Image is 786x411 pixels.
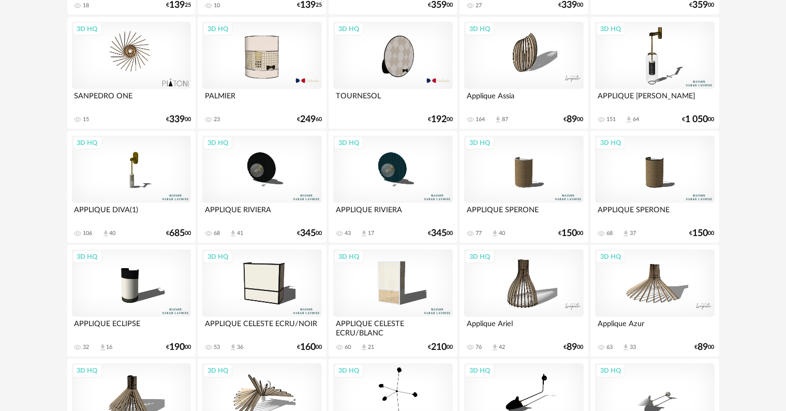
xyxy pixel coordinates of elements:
span: Download icon [494,116,502,124]
span: Download icon [491,344,499,351]
span: Download icon [622,344,630,351]
div: 3D HQ [72,250,102,263]
div: € 00 [166,116,191,123]
div: APPLIQUE DIVA(1) [72,203,191,224]
div: 53 [214,344,220,351]
div: PALMIER [202,89,321,110]
div: APPLIQUE SPERONE [464,203,583,224]
a: 3D HQ APPLIQUE RIVIERA 68 Download icon 41 €34500 [198,131,326,243]
div: Applique Azur [595,317,714,337]
div: 36 [237,344,243,351]
div: € 00 [428,116,453,123]
span: Download icon [625,116,633,124]
span: 339 [562,2,577,9]
div: € 00 [559,2,584,9]
div: 16 [107,344,113,351]
span: 89 [567,116,577,123]
a: 3D HQ PALMIER 23 €24960 [198,17,326,129]
div: 23 [214,116,220,123]
div: 32 [83,344,90,351]
div: 3D HQ [465,250,495,263]
a: 3D HQ Applique Assia 164 Download icon 87 €8900 [459,17,588,129]
div: 3D HQ [465,364,495,377]
div: 3D HQ [596,364,626,377]
div: APPLIQUE RIVIERA [202,203,321,224]
div: 43 [345,230,351,237]
div: 3D HQ [203,364,233,377]
div: 3D HQ [72,136,102,150]
div: € 00 [428,344,453,351]
div: 106 [83,230,93,237]
div: 41 [237,230,243,237]
div: 21 [368,344,374,351]
div: 3D HQ [596,22,626,36]
div: 3D HQ [334,364,364,377]
div: € 00 [564,116,584,123]
div: 3D HQ [465,22,495,36]
span: 150 [562,230,577,237]
span: 359 [431,2,447,9]
div: € 00 [428,2,453,9]
span: 1 050 [686,116,708,123]
span: Download icon [229,230,237,238]
div: € 00 [297,230,322,237]
div: Applique Ariel [464,317,583,337]
span: 192 [431,116,447,123]
div: 27 [476,2,482,9]
div: TOURNESOL [333,89,452,110]
span: Download icon [491,230,499,238]
div: 3D HQ [465,136,495,150]
div: € 00 [683,116,715,123]
span: Download icon [99,344,107,351]
a: 3D HQ APPLIQUE [PERSON_NAME] 151 Download icon 64 €1 05000 [590,17,719,129]
div: 76 [476,344,482,351]
div: 151 [606,116,616,123]
div: 15 [83,116,90,123]
a: 3D HQ APPLIQUE SPERONE 77 Download icon 40 €15000 [459,131,588,243]
div: € 25 [297,2,322,9]
div: € 00 [166,230,191,237]
div: 3D HQ [334,250,364,263]
div: APPLIQUE [PERSON_NAME] [595,89,714,110]
span: Download icon [360,344,368,351]
div: € 25 [166,2,191,9]
div: 37 [630,230,636,237]
div: € 60 [297,116,322,123]
div: 3D HQ [203,136,233,150]
div: 3D HQ [203,22,233,36]
span: 359 [693,2,708,9]
div: 3D HQ [334,136,364,150]
span: 139 [300,2,316,9]
div: APPLIQUE ECLIPSE [72,317,191,337]
a: 3D HQ TOURNESOL €19200 [329,17,457,129]
a: 3D HQ APPLIQUE ECLIPSE 32 Download icon 16 €19000 [67,245,196,357]
div: € 00 [690,230,715,237]
span: 685 [169,230,185,237]
div: 68 [214,230,220,237]
div: 77 [476,230,482,237]
div: APPLIQUE CELESTE ECRU/BLANC [333,317,452,337]
a: 3D HQ SANPEDRO ONE 15 €33900 [67,17,196,129]
div: 3D HQ [203,250,233,263]
div: APPLIQUE CELESTE ECRU/NOIR [202,317,321,337]
span: Download icon [229,344,237,351]
span: Download icon [622,230,630,238]
div: 68 [606,230,613,237]
span: 160 [300,344,316,351]
div: € 00 [559,230,584,237]
a: 3D HQ Applique Azur 63 Download icon 33 €8900 [590,245,719,357]
div: 40 [499,230,505,237]
div: SANPEDRO ONE [72,89,191,110]
div: € 00 [297,344,322,351]
div: 164 [476,116,485,123]
div: 42 [499,344,505,351]
div: € 00 [428,230,453,237]
div: 3D HQ [596,250,626,263]
div: € 00 [166,344,191,351]
a: 3D HQ APPLIQUE RIVIERA 43 Download icon 17 €34500 [329,131,457,243]
div: € 00 [695,344,715,351]
div: 10 [214,2,220,9]
div: 40 [110,230,116,237]
div: 3D HQ [334,22,364,36]
div: 60 [345,344,351,351]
